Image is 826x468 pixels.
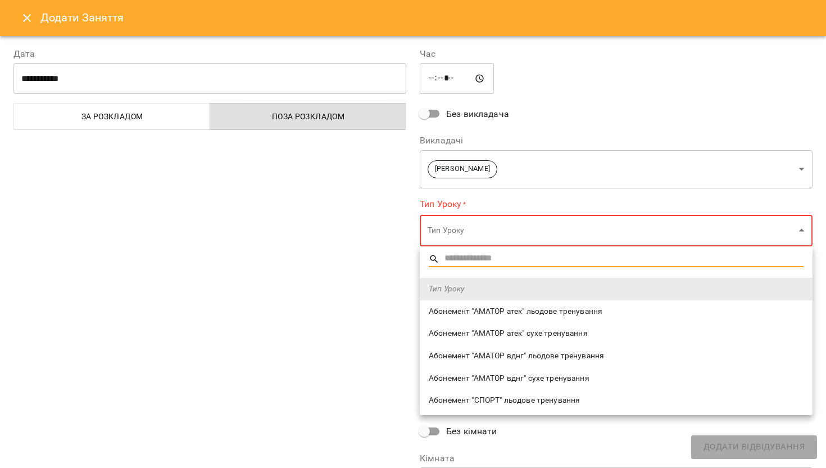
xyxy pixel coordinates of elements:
[429,373,804,384] span: Абонемент "АМАТОР вднг" сухе тренування
[429,283,804,295] span: Тип Уроку
[429,306,804,317] span: Абонемент "АМАТОР атек" льодове тренування
[429,350,804,362] span: Абонемент "АМАТОР вднг" льодове тренування
[429,328,804,339] span: Абонемент "АМАТОР атек" сухе тренування
[429,395,804,406] span: Абонемент "СПОРТ" льодове тренування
